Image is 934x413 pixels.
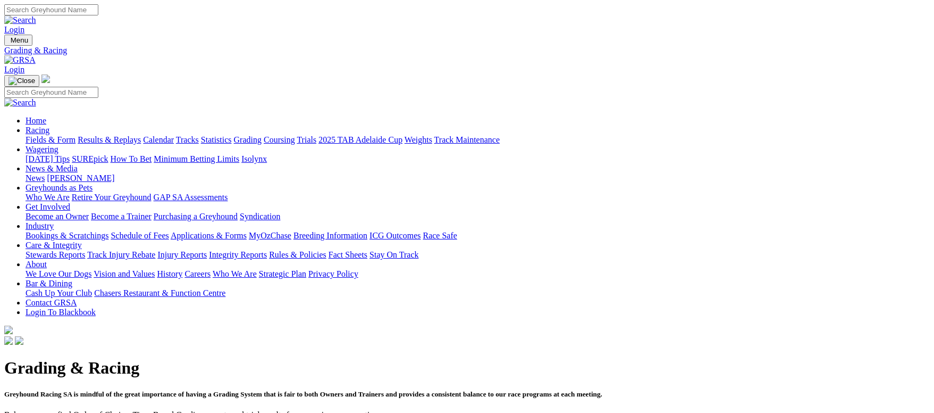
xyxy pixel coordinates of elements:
a: Stewards Reports [26,250,85,259]
input: Search [4,4,98,15]
a: How To Bet [111,154,152,163]
a: Results & Replays [78,135,141,144]
a: We Love Our Dogs [26,269,91,278]
a: History [157,269,182,278]
a: Applications & Forms [171,231,247,240]
a: Track Maintenance [434,135,500,144]
a: Racing [26,126,49,135]
a: [PERSON_NAME] [47,174,114,183]
a: Bookings & Scratchings [26,231,108,240]
a: Tracks [176,135,199,144]
button: Toggle navigation [4,35,32,46]
a: Become an Owner [26,212,89,221]
a: Who We Are [213,269,257,278]
a: Cash Up Your Club [26,288,92,298]
div: Get Involved [26,212,930,221]
div: Wagering [26,154,930,164]
img: logo-grsa-white.png [41,75,50,83]
a: Become a Trainer [91,212,152,221]
a: Rules & Policies [269,250,326,259]
a: Purchasing a Greyhound [154,212,238,221]
a: About [26,260,47,269]
a: Login To Blackbook [26,308,96,317]
a: Statistics [201,135,232,144]
a: Contact GRSA [26,298,77,307]
a: Careers [184,269,211,278]
a: MyOzChase [249,231,291,240]
a: Minimum Betting Limits [154,154,239,163]
img: GRSA [4,55,36,65]
a: Syndication [240,212,280,221]
a: Industry [26,221,54,230]
a: Chasers Restaurant & Function Centre [94,288,225,298]
a: Strategic Plan [259,269,306,278]
a: News [26,174,45,183]
a: Injury Reports [157,250,207,259]
img: Search [4,15,36,25]
h5: Greyhound Racing SA is mindful of the great importance of having a Grading System that is fair to... [4,390,930,399]
img: facebook.svg [4,336,13,345]
input: Search [4,87,98,98]
a: Fields & Form [26,135,75,144]
a: ICG Outcomes [369,231,420,240]
a: Grading & Racing [4,46,930,55]
a: Home [26,116,46,125]
a: Login [4,25,24,34]
a: Fact Sheets [329,250,367,259]
a: Weights [405,135,432,144]
a: SUREpick [72,154,108,163]
a: Coursing [264,135,295,144]
div: News & Media [26,174,930,183]
img: Close [9,77,35,85]
a: [DATE] Tips [26,154,70,163]
a: Integrity Reports [209,250,267,259]
div: Care & Integrity [26,250,930,260]
div: About [26,269,930,279]
a: Greyhounds as Pets [26,183,92,192]
a: Bar & Dining [26,279,72,288]
img: Search [4,98,36,108]
a: Isolynx [241,154,267,163]
a: News & Media [26,164,78,173]
a: Who We Are [26,193,70,202]
a: GAP SA Assessments [154,193,228,202]
a: Trials [297,135,316,144]
a: Grading [234,135,262,144]
h1: Grading & Racing [4,358,930,378]
span: Menu [11,36,28,44]
img: logo-grsa-white.png [4,326,13,334]
a: Login [4,65,24,74]
a: Privacy Policy [308,269,358,278]
a: 2025 TAB Adelaide Cup [318,135,402,144]
div: Greyhounds as Pets [26,193,930,202]
a: Get Involved [26,202,70,211]
button: Toggle navigation [4,75,39,87]
a: Vision and Values [94,269,155,278]
div: Industry [26,231,930,241]
a: Retire Your Greyhound [72,193,152,202]
a: Wagering [26,145,58,154]
a: Schedule of Fees [111,231,169,240]
img: twitter.svg [15,336,23,345]
a: Care & Integrity [26,241,82,250]
a: Race Safe [423,231,457,240]
a: Stay On Track [369,250,418,259]
a: Track Injury Rebate [87,250,155,259]
a: Breeding Information [293,231,367,240]
a: Calendar [143,135,174,144]
div: Bar & Dining [26,288,930,298]
div: Racing [26,135,930,145]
